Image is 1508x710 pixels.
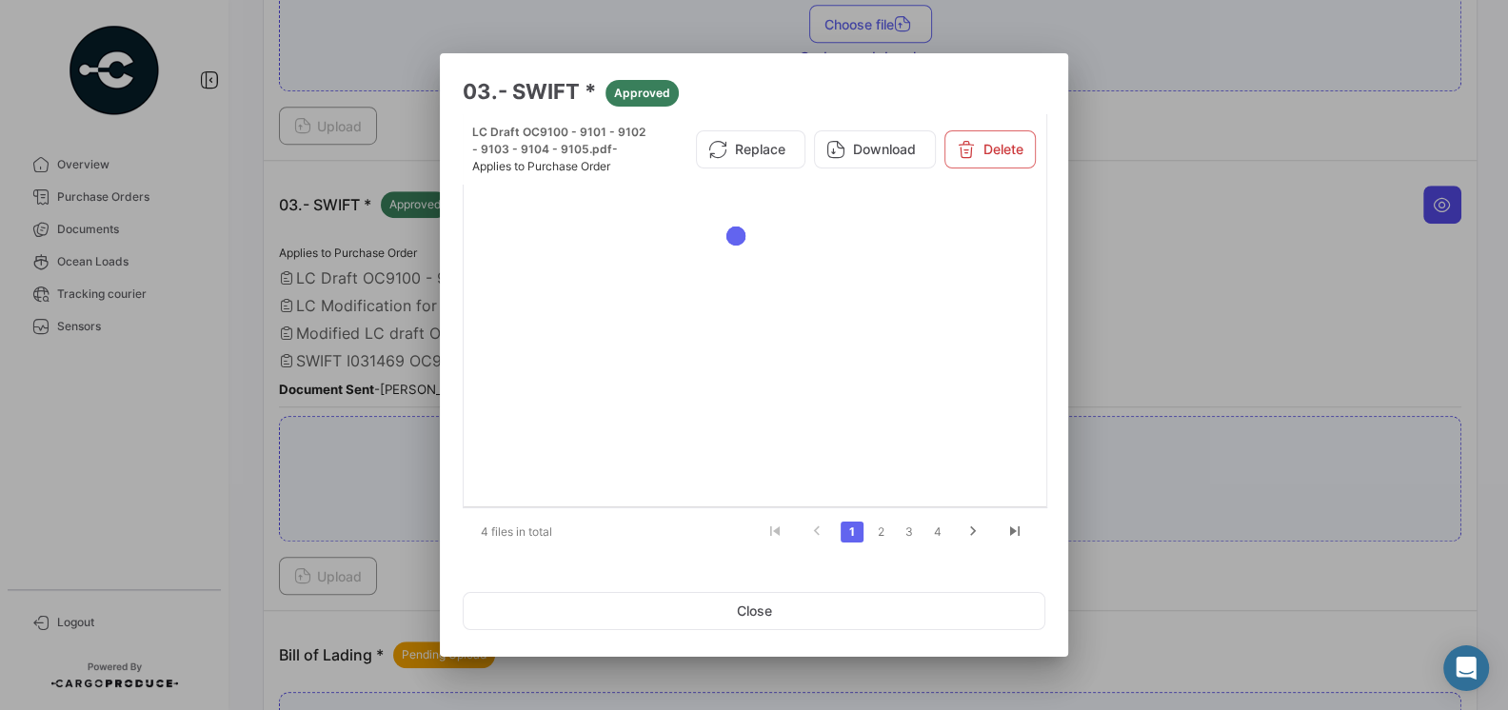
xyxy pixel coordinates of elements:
span: LC Draft OC9100 - 9101 - 9102 - 9103 - 9104 - 9105.pdf [472,125,645,156]
button: Download [814,130,936,168]
li: page 3 [895,516,923,548]
div: Abrir Intercom Messenger [1443,645,1489,691]
button: Delete [944,130,1036,168]
a: go to previous page [799,522,835,542]
a: go to last page [997,522,1033,542]
div: 4 files in total [463,508,620,556]
button: Close [463,592,1045,630]
li: page 1 [838,516,866,548]
a: 4 [926,522,949,542]
h3: 03.- SWIFT * [463,76,1045,107]
a: 3 [898,522,921,542]
button: Replace [696,130,805,168]
li: page 2 [866,516,895,548]
a: 2 [869,522,892,542]
li: page 4 [923,516,952,548]
a: go to next page [955,522,991,542]
span: Approved [614,85,670,102]
a: go to first page [757,522,793,542]
a: 1 [841,522,863,542]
